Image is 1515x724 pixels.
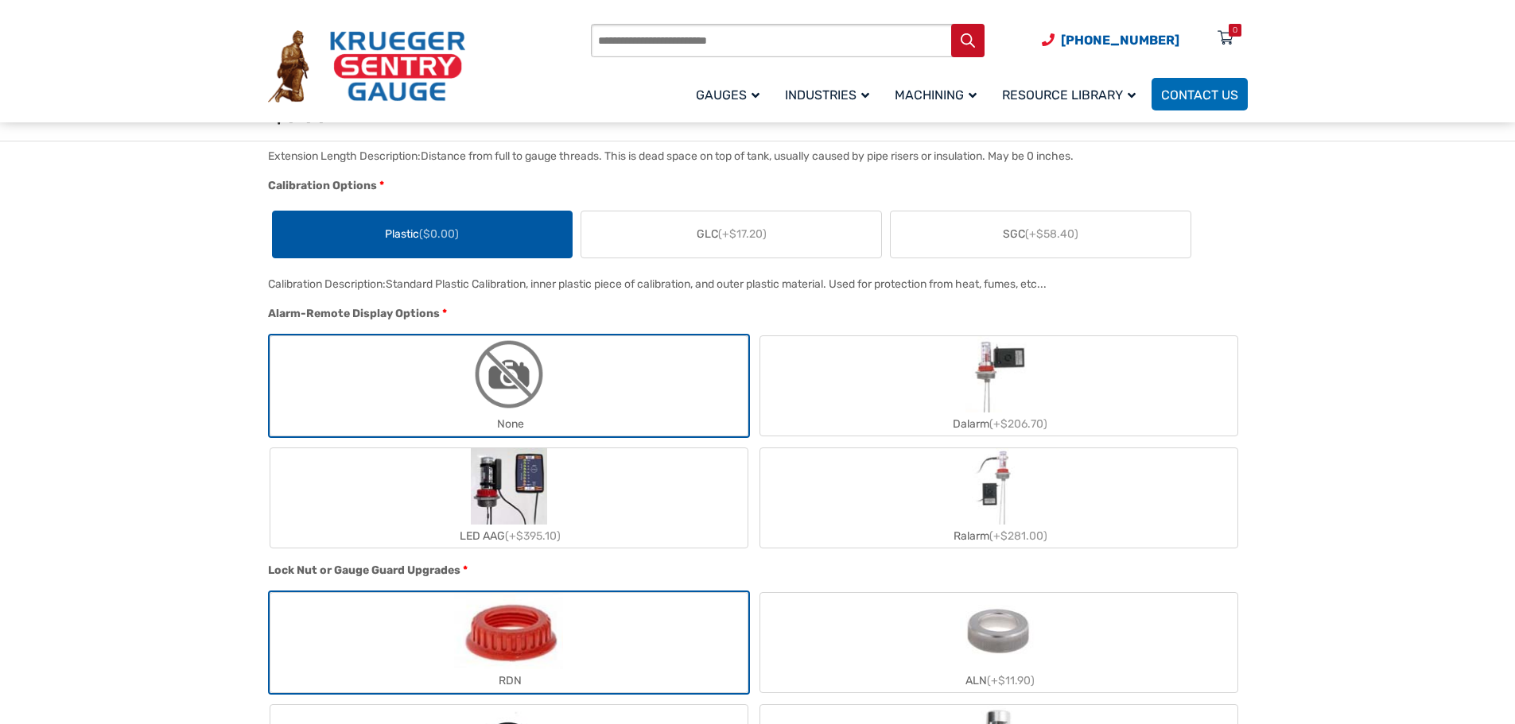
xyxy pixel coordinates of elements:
div: Ralarm [760,525,1237,548]
a: Phone Number (920) 434-8860 [1042,30,1179,50]
a: Industries [775,75,885,113]
span: ($0.00) [419,227,459,241]
a: Machining [885,75,993,113]
label: Dalarm [760,336,1237,436]
span: Alarm-Remote Display Options [268,307,440,320]
span: (+$17.20) [718,227,767,241]
span: Calibration Description: [268,277,386,291]
abbr: required [379,177,384,194]
a: Gauges [686,75,775,113]
img: Krueger Sentry Gauge [268,30,465,103]
abbr: required [463,562,468,579]
div: RDN [270,669,748,692]
label: LED AAG [270,448,748,548]
div: ALN [760,669,1237,692]
span: (+$281.00) [989,529,1047,543]
span: Machining [895,87,977,103]
div: Distance from full to gauge threads. This is dead space on top of tank, usually caused by pipe ri... [421,149,1074,163]
span: (+$11.90) [987,674,1035,687]
span: Calibration Options [268,179,377,192]
div: Standard Plastic Calibration, inner plastic piece of calibration, and outer plastic material. Use... [386,277,1047,291]
abbr: required [442,305,447,322]
span: (+$206.70) [989,417,1047,431]
span: (+$395.10) [505,529,561,543]
span: Plastic [385,226,459,242]
div: None [270,412,748,436]
div: LED AAG [270,525,748,548]
span: Lock Nut or Gauge Guard Upgrades [268,563,460,577]
a: Resource Library [993,75,1152,113]
span: (+$58.40) [1025,227,1078,241]
div: Dalarm [760,412,1237,436]
span: Contact Us [1161,87,1238,103]
label: RDN [270,593,748,692]
span: SGC [1003,226,1078,242]
a: Contact Us [1152,78,1248,110]
label: Ralarm [760,448,1237,548]
label: ALN [760,593,1237,692]
label: None [270,336,748,436]
span: Industries [785,87,869,103]
span: [PHONE_NUMBER] [1061,33,1179,48]
span: Resource Library [1002,87,1136,103]
span: Extension Length Description: [268,149,421,163]
span: Gauges [696,87,759,103]
span: GLC [697,226,767,242]
div: 0 [1233,24,1237,37]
